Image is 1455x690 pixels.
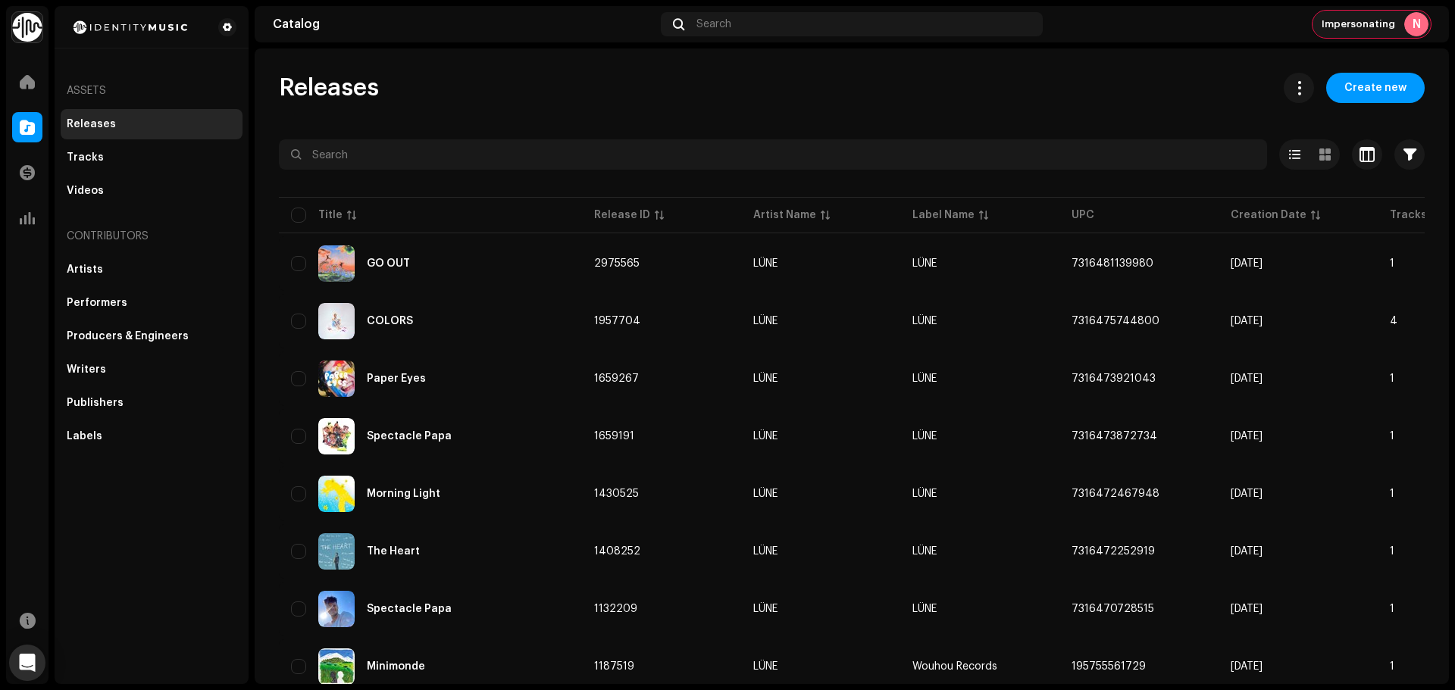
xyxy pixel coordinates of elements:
[367,258,410,269] div: GO OUT
[753,258,778,269] div: LÜNE
[753,489,778,499] div: LÜNE
[67,118,116,130] div: Releases
[318,245,355,282] img: b414e8c7-d18e-4fe7-be81-a580f33891ed
[753,373,888,384] span: LÜNE
[594,373,639,384] span: 1659267
[367,316,413,326] div: COLORS
[67,364,106,376] div: Writers
[1231,316,1263,326] span: Sep 26, 2023
[318,361,355,397] img: d91c2f54-256c-44f2-974e-6ef43fd5274e
[1072,489,1159,499] span: 7316472467948
[367,661,425,672] div: Minimonde
[318,591,355,627] img: d594caaa-9c8f-4ed3-8f7d-96a23cd29b0e
[594,546,640,557] span: 1408252
[753,258,888,269] span: LÜNE
[9,645,45,681] div: Open Intercom Messenger
[753,489,888,499] span: LÜNE
[1322,18,1395,30] span: Impersonating
[61,388,242,418] re-m-nav-item: Publishers
[912,373,937,384] span: LÜNE
[753,316,778,326] div: LÜNE
[1072,258,1153,269] span: 7316481139980
[1231,208,1306,223] div: Creation Date
[61,288,242,318] re-m-nav-item: Performers
[594,604,637,614] span: 1132209
[753,661,778,672] div: LÜNE
[753,604,778,614] div: LÜNE
[367,373,426,384] div: Paper Eyes
[912,604,937,614] span: LÜNE
[1231,661,1263,672] span: Aug 24, 2022
[1231,373,1263,384] span: May 21, 2023
[1072,546,1155,557] span: 7316472252919
[61,354,242,385] re-m-nav-item: Writers
[753,373,778,384] div: LÜNE
[61,218,242,254] re-a-nav-header: Contributors
[594,258,640,269] span: 2975565
[753,431,778,442] div: LÜNE
[61,321,242,351] re-m-nav-item: Producers & Engineers
[594,316,640,326] span: 1957704
[912,208,975,223] div: Label Name
[594,208,650,223] div: Release ID
[753,316,888,326] span: LÜNE
[61,421,242,451] re-m-nav-item: Labels
[1231,604,1263,614] span: Jun 23, 2022
[318,418,355,454] img: a9589830-fa74-4ad1-8cc0-1e309413c6c7
[61,142,242,173] re-m-nav-item: Tracks
[67,185,104,197] div: Videos
[753,546,888,557] span: LÜNE
[753,546,778,557] div: LÜNE
[367,431,452,442] div: Spectacle Papa
[1231,546,1263,557] span: Jan 19, 2023
[696,18,731,30] span: Search
[367,546,420,557] div: The Heart
[279,73,379,103] span: Releases
[753,604,888,614] span: LÜNE
[1072,373,1156,384] span: 7316473921043
[318,303,355,339] img: b798ed7e-1d7a-4e6b-aa70-b7493cf8dba1
[753,661,888,672] span: LÜNE
[594,489,639,499] span: 1430525
[318,476,355,512] img: e7c8bcc6-e3cd-4299-87cd-691164a077c4
[61,254,242,285] re-m-nav-item: Artists
[61,176,242,206] re-m-nav-item: Videos
[1404,12,1428,36] div: N
[1326,73,1425,103] button: Create new
[912,489,937,499] span: LÜNE
[594,431,634,442] span: 1659191
[67,397,124,409] div: Publishers
[1344,73,1406,103] span: Create new
[1072,661,1146,672] span: 195755561729
[67,151,104,164] div: Tracks
[367,604,452,614] div: Spectacle Papa
[912,546,937,557] span: LÜNE
[318,533,355,570] img: 4ae1799e-5a16-4034-9c36-752081a126fe
[912,258,937,269] span: LÜNE
[367,489,440,499] div: Morning Light
[1072,604,1154,614] span: 7316470728515
[67,297,127,309] div: Performers
[67,430,102,442] div: Labels
[12,12,42,42] img: 0f74c21f-6d1c-4dbc-9196-dbddad53419e
[273,18,655,30] div: Catalog
[1231,489,1263,499] span: Feb 1, 2023
[753,431,888,442] span: LÜNE
[912,431,937,442] span: LÜNE
[318,648,355,685] img: 8274d915-4885-4d9b-9f63-c1eada919eab
[67,264,103,276] div: Artists
[1231,258,1263,269] span: Aug 12, 2025
[61,73,242,109] re-a-nav-header: Assets
[279,139,1267,170] input: Search
[1072,316,1159,326] span: 7316475744800
[67,330,189,342] div: Producers & Engineers
[912,661,997,672] span: Wouhou Records
[594,661,634,672] span: 1187519
[912,316,937,326] span: LÜNE
[753,208,816,223] div: Artist Name
[67,18,194,36] img: 2d8271db-5505-4223-b535-acbbe3973654
[1231,431,1263,442] span: May 21, 2023
[318,208,343,223] div: Title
